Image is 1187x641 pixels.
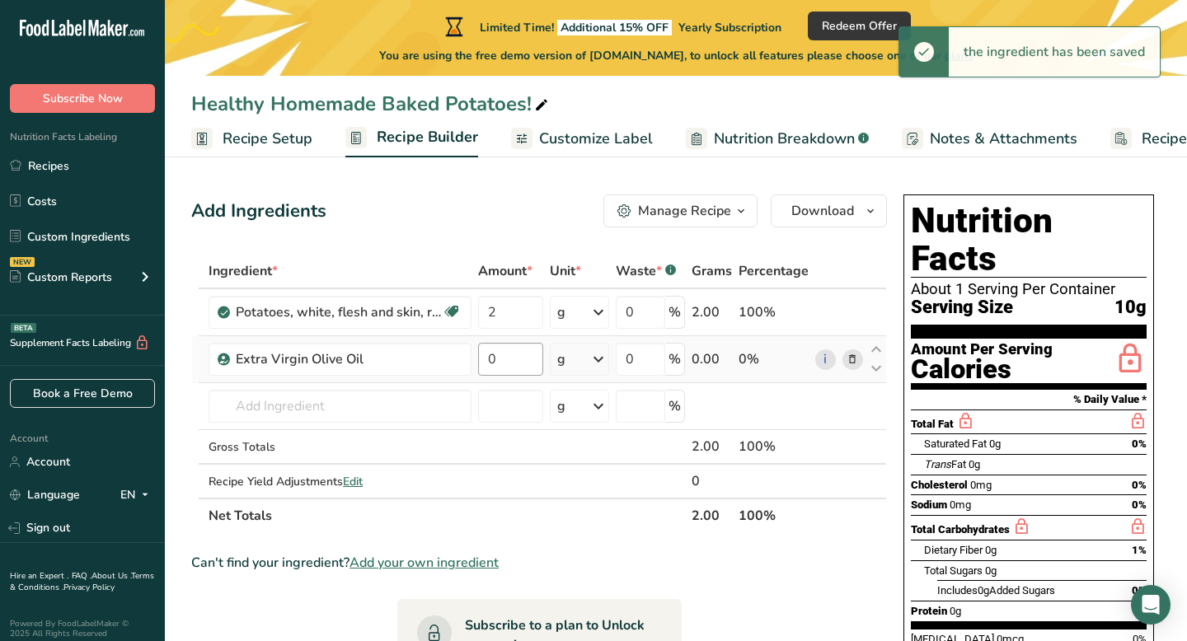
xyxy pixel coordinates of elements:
span: Fat [924,458,966,470]
a: Nutrition Breakdown [686,120,869,157]
span: 10g [1114,297,1147,318]
span: You are using the free demo version of [DOMAIN_NAME], to unlock all features please choose one of... [379,47,974,64]
div: Amount Per Serving [911,342,1053,358]
span: 1% [1132,544,1147,556]
div: Potatoes, white, flesh and skin, raw [236,302,442,322]
div: EN [120,485,155,505]
div: Extra Virgin Olive Oil [236,349,442,369]
a: Recipe Builder [345,119,478,158]
a: Hire an Expert . [10,570,68,582]
div: Healthy Homemade Baked Potatoes! [191,89,551,119]
span: 0% [1132,437,1147,450]
input: Add Ingredient [209,390,472,423]
div: Calories [911,358,1053,381]
span: Amount [478,261,533,281]
div: BETA [11,323,36,333]
a: Language [10,480,80,509]
span: Additional 15% OFF [557,20,672,35]
div: Open Intercom Messenger [1131,585,1171,625]
span: Subscribe Now [43,90,123,107]
div: Gross Totals [209,438,472,456]
span: Unit [550,261,581,281]
div: 0 [692,471,732,491]
a: Terms & Conditions . [10,570,154,593]
span: Total Fat [911,418,954,430]
section: % Daily Value * [911,390,1147,409]
span: 0g [969,458,980,470]
div: 2.00 [692,302,732,322]
span: Grams [692,261,732,281]
span: 0g [985,564,997,577]
div: Manage Recipe [638,201,731,221]
button: Subscribe Now [10,84,155,113]
div: Powered By FoodLabelMaker © 2025 All Rights Reserved [10,619,155,639]
div: Limited Time! [442,16,781,36]
div: the ingredient has been saved [949,27,1160,77]
span: Recipe Builder [377,126,478,148]
i: Trans [924,458,951,470]
span: Percentage [739,261,809,281]
span: 0g [989,437,1001,450]
span: Edit [343,474,363,489]
span: 0% [1132,498,1147,511]
span: Nutrition Breakdown [714,128,855,150]
a: FAQ . [72,570,91,582]
a: i [815,349,836,370]
a: Notes & Attachments [902,120,1077,157]
a: Book a Free Demo [10,379,155,408]
span: Saturated Fat [924,437,987,450]
button: Download [771,194,887,227]
a: Privacy Policy [63,582,115,593]
div: 0% [739,349,809,369]
span: Redeem Offer [822,17,897,35]
div: Waste [616,261,676,281]
div: 100% [739,437,809,456]
div: About 1 Serving Per Container [911,281,1147,297]
div: 0.00 [692,349,732,369]
div: g [557,302,565,322]
div: NEW [10,257,35,267]
span: Sodium [911,498,947,511]
div: g [557,349,565,369]
div: Recipe Yield Adjustments [209,473,472,490]
span: Recipe Setup [223,128,312,150]
div: Can't find your ingredient? [191,553,887,573]
a: Customize Label [511,120,653,157]
span: 0g [978,584,989,597]
span: Notes & Attachments [930,128,1077,150]
span: Cholesterol [911,479,968,491]
h1: Nutrition Facts [911,202,1147,278]
span: Download [791,201,854,221]
th: 100% [735,498,812,532]
span: Yearly Subscription [678,20,781,35]
span: Protein [911,605,947,617]
span: Total Sugars [924,564,983,577]
div: g [557,396,565,416]
span: Customize Label [539,128,653,150]
span: 0mg [970,479,992,491]
span: 0mg [950,498,971,511]
span: Total Carbohydrates [911,523,1010,536]
div: Add Ingredients [191,198,326,225]
span: Includes Added Sugars [937,584,1055,597]
span: 0% [1132,479,1147,491]
th: 2.00 [688,498,735,532]
a: About Us . [91,570,131,582]
th: Net Totals [205,498,688,532]
span: Serving Size [911,297,1013,318]
button: Redeem Offer [808,12,911,40]
span: Dietary Fiber [924,544,983,556]
div: 2.00 [692,437,732,456]
div: 100% [739,302,809,322]
span: 0g [950,605,961,617]
a: Recipe Setup [191,120,312,157]
span: 0g [985,544,997,556]
span: Ingredient [209,261,278,281]
button: Manage Recipe [603,194,758,227]
div: Custom Reports [10,269,112,286]
span: Add your own ingredient [350,553,499,573]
